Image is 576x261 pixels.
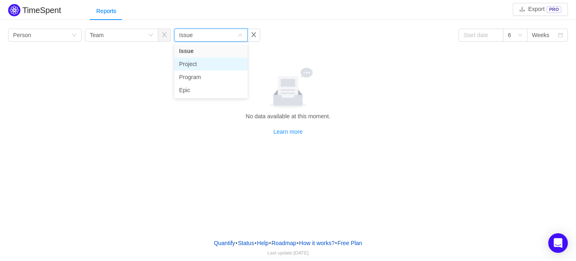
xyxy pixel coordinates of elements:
[518,33,523,38] i: icon: down
[90,29,104,41] div: Team
[335,240,337,246] span: •
[294,250,309,255] span: [DATE]
[297,240,299,246] span: •
[337,237,363,249] button: Free Plan
[235,240,237,246] span: •
[237,237,255,249] a: Status
[548,233,568,253] div: Open Intercom Messenger
[174,84,248,97] li: Epic
[508,29,511,41] div: 6
[158,29,171,42] button: icon: close
[532,29,549,41] div: Weeks
[558,33,563,38] i: icon: calendar
[8,4,20,16] img: Quantify logo
[255,240,257,246] span: •
[269,240,271,246] span: •
[299,237,335,249] button: How it works?
[247,29,260,42] button: icon: close
[213,237,235,249] a: Quantify
[174,58,248,71] li: Project
[246,113,330,119] span: No data available at this moment.
[179,29,193,41] div: Issue
[271,237,297,249] a: Roadmap
[90,2,123,20] div: Reports
[513,3,568,16] button: icon: downloadExportPRO
[72,33,77,38] i: icon: down
[22,6,61,15] h2: TimeSpent
[459,29,503,42] input: Start date
[273,128,303,135] a: Learn more
[238,33,243,38] i: icon: down
[268,250,309,255] span: Last update:
[174,44,248,58] li: Issue
[13,29,31,41] div: Person
[174,71,248,84] li: Program
[148,33,153,38] i: icon: down
[257,237,269,249] a: Help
